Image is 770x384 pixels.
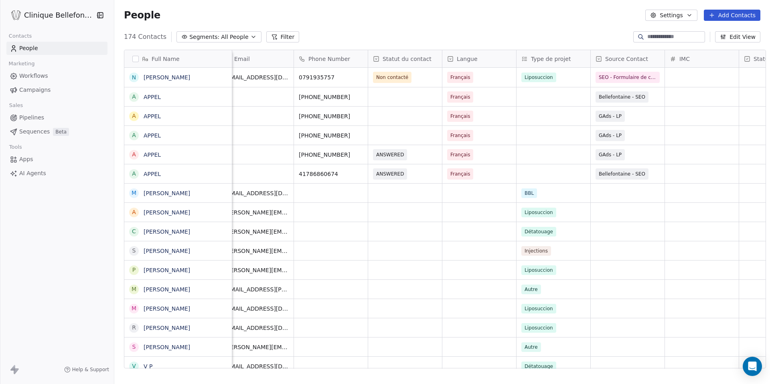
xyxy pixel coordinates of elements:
[5,58,38,70] span: Marketing
[457,55,478,63] span: Langue
[144,132,161,139] a: APPEL
[132,266,136,274] div: P
[132,304,136,313] div: M
[132,93,136,101] div: A
[299,170,363,178] span: 41786860674
[144,209,190,216] a: [PERSON_NAME]
[144,305,190,312] a: [PERSON_NAME]
[6,125,107,138] a: SequencesBeta
[225,305,289,313] span: [EMAIL_ADDRESS][DOMAIN_NAME]
[521,342,541,352] span: Autre
[450,131,470,139] span: Français
[645,10,697,21] button: Settings
[517,50,590,67] div: Type de projet
[144,248,190,254] a: [PERSON_NAME]
[144,325,190,331] a: [PERSON_NAME]
[599,170,645,178] span: Bellefontaine - SEO
[144,286,190,293] a: [PERSON_NAME]
[64,366,109,373] a: Help & Support
[234,55,250,63] span: Email
[132,227,136,236] div: C
[132,131,136,139] div: A
[144,113,161,119] a: APPEL
[124,32,166,42] span: 174 Contacts
[144,344,190,350] a: [PERSON_NAME]
[225,73,289,81] span: [EMAIL_ADDRESS][DOMAIN_NAME]
[6,69,107,83] a: Workflows
[679,55,690,63] span: IMC
[132,170,136,178] div: A
[521,208,556,217] span: Liposuccion
[665,50,739,67] div: IMC
[221,33,248,41] span: All People
[220,50,294,67] div: Email
[376,73,408,81] span: Non contacté
[19,169,46,178] span: AI Agents
[225,228,289,236] span: [PERSON_NAME][EMAIL_ADDRESS][DOMAIN_NAME]
[6,141,25,153] span: Tools
[144,363,152,370] a: V P
[72,366,109,373] span: Help & Support
[225,189,289,197] span: [EMAIL_ADDRESS][DOMAIN_NAME]
[6,167,107,180] a: AI Agents
[19,113,44,122] span: Pipelines
[132,362,136,370] div: V
[450,112,470,120] span: Français
[144,74,190,81] a: [PERSON_NAME]
[599,151,622,159] span: GAds - LP
[521,73,556,82] span: Liposuccion
[225,324,289,332] span: [EMAIL_ADDRESS][DOMAIN_NAME]
[599,112,622,120] span: GAds - LP
[152,55,180,63] span: Full Name
[19,155,33,164] span: Apps
[124,50,232,67] div: Full Name
[376,170,404,178] span: ANSWERED
[225,343,289,351] span: [PERSON_NAME][EMAIL_ADDRESS][DOMAIN_NAME]
[299,151,363,159] span: [PHONE_NUMBER]
[294,50,368,67] div: Phone Number
[599,73,657,81] span: SEO - Formulaire de contact
[521,246,551,256] span: Injections
[144,190,190,196] a: [PERSON_NAME]
[266,31,300,42] button: Filter
[376,151,404,159] span: ANSWERED
[383,55,432,63] span: Statut du contact
[715,31,760,42] button: Edit View
[308,55,350,63] span: Phone Number
[442,50,516,67] div: Langue
[19,72,48,80] span: Workflows
[450,170,470,178] span: Français
[132,285,136,293] div: M
[521,323,556,333] span: Liposuccion
[132,73,136,82] div: N
[10,8,90,22] button: Clinique Bellefontaine
[144,94,161,100] a: APPEL
[124,9,160,21] span: People
[299,73,363,81] span: 0791935757
[144,228,190,235] a: [PERSON_NAME]
[11,10,21,20] img: Logo_Bellefontaine_Black.png
[225,266,289,274] span: [PERSON_NAME][EMAIL_ADDRESS][DOMAIN_NAME]
[531,55,571,63] span: Type de projet
[144,171,161,177] a: APPEL
[6,111,107,124] a: Pipelines
[144,267,190,273] a: [PERSON_NAME]
[450,151,470,159] span: Français
[521,188,537,198] span: BBL
[19,44,38,53] span: People
[225,362,289,370] span: [EMAIL_ADDRESS][DOMAIN_NAME]
[299,93,363,101] span: [PHONE_NUMBER]
[743,357,762,376] div: Open Intercom Messenger
[225,208,289,216] span: [PERSON_NAME][EMAIL_ADDRESS][DOMAIN_NAME]
[521,285,541,294] span: Autre
[6,99,26,111] span: Sales
[132,189,136,197] div: M
[6,42,107,55] a: People
[599,93,645,101] span: Bellefontaine - SEO
[132,112,136,120] div: A
[450,93,470,101] span: Français
[521,362,556,371] span: Détatouage
[53,128,69,136] span: Beta
[299,131,363,139] span: [PHONE_NUMBER]
[605,55,648,63] span: Source Contact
